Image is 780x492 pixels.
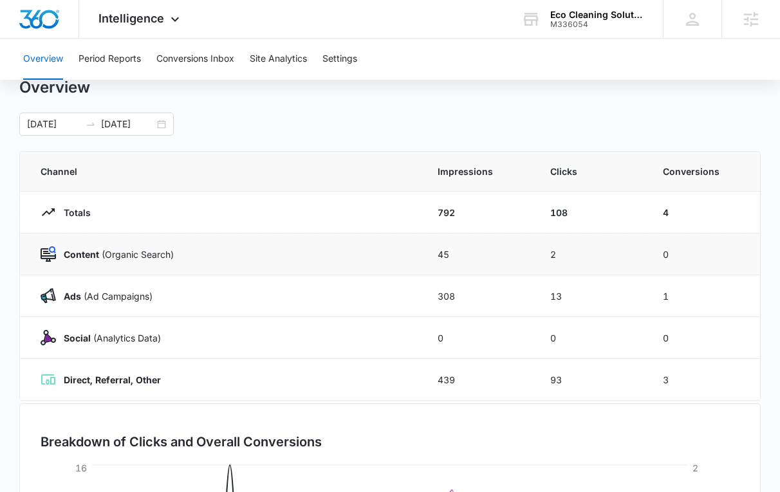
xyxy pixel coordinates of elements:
tspan: 2 [692,462,698,473]
div: account id [550,20,644,29]
td: 4 [647,192,760,233]
td: 0 [422,317,535,359]
span: to [86,119,96,129]
td: 0 [647,233,760,275]
span: swap-right [86,119,96,129]
span: Conversions [663,165,739,178]
td: 108 [535,192,647,233]
td: 792 [422,192,535,233]
td: 308 [422,275,535,317]
strong: Direct, Referral, Other [64,374,161,385]
div: Domain: [DOMAIN_NAME] [33,33,142,44]
td: 93 [535,359,647,401]
td: 0 [535,317,647,359]
img: tab_keywords_by_traffic_grey.svg [128,75,138,85]
button: Period Reports [79,39,141,80]
img: Content [41,246,56,262]
tspan: 16 [75,462,87,473]
td: 3 [647,359,760,401]
span: Impressions [438,165,519,178]
div: account name [550,10,644,20]
h1: Overview [19,78,90,97]
strong: Content [64,249,99,260]
h3: Breakdown of Clicks and Overall Conversions [41,432,322,451]
span: Channel [41,165,406,178]
img: website_grey.svg [21,33,31,44]
div: Domain Overview [49,76,115,84]
img: logo_orange.svg [21,21,31,31]
img: Social [41,330,56,345]
p: (Analytics Data) [56,331,161,345]
div: v 4.0.25 [36,21,63,31]
td: 45 [422,233,535,275]
p: (Ad Campaigns) [56,289,153,303]
button: Conversions Inbox [156,39,234,80]
td: 439 [422,359,535,401]
strong: Ads [64,291,81,302]
span: Intelligence [98,12,164,25]
button: Overview [23,39,63,80]
strong: Social [64,333,91,343]
input: End date [101,117,154,131]
div: Keywords by Traffic [142,76,217,84]
img: tab_domain_overview_orange.svg [35,75,45,85]
td: 2 [535,233,647,275]
p: Totals [56,206,91,219]
td: 0 [647,317,760,359]
p: (Organic Search) [56,248,174,261]
td: 1 [647,275,760,317]
img: Ads [41,288,56,304]
span: Clicks [550,165,632,178]
button: Settings [322,39,357,80]
input: Start date [27,117,80,131]
button: Site Analytics [250,39,307,80]
td: 13 [535,275,647,317]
